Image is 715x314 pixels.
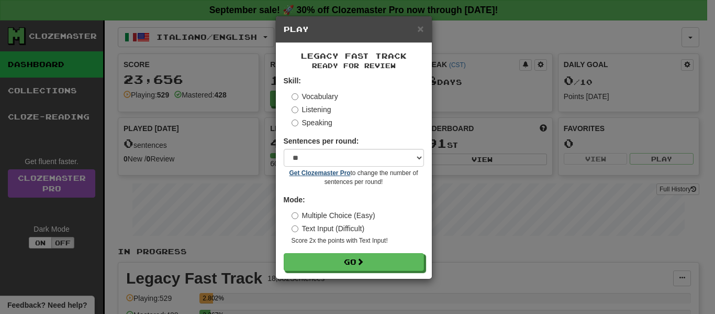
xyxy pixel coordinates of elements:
[292,120,298,126] input: Speaking
[284,24,424,35] h5: Play
[284,169,424,187] small: to change the number of sentences per round!
[292,106,298,113] input: Listening
[292,91,338,102] label: Vocabulary
[284,253,424,271] button: Go
[292,236,424,245] small: Score 2x the points with Text Input !
[284,136,359,146] label: Sentences per round:
[417,23,423,34] button: Close
[292,212,298,219] input: Multiple Choice (Easy)
[417,23,423,35] span: ×
[292,104,331,115] label: Listening
[292,223,365,234] label: Text Input (Difficult)
[284,196,305,204] strong: Mode:
[292,117,332,128] label: Speaking
[289,169,351,177] a: Get Clozemaster Pro
[284,61,424,70] small: Ready for Review
[292,93,298,100] input: Vocabulary
[301,51,407,60] span: Legacy Fast Track
[292,210,375,221] label: Multiple Choice (Easy)
[292,225,298,232] input: Text Input (Difficult)
[284,77,301,85] strong: Skill:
